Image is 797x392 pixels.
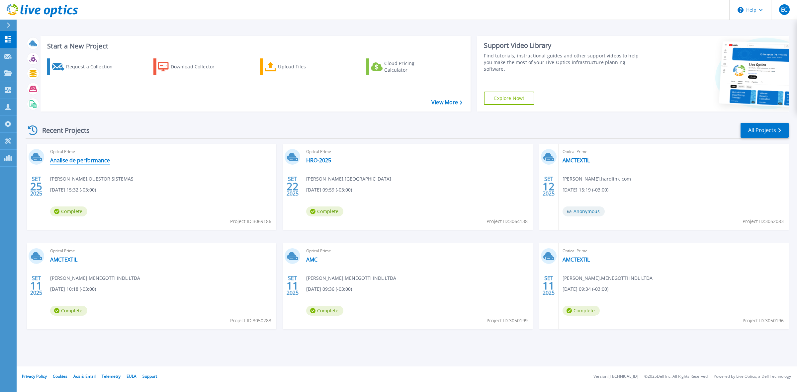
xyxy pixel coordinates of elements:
a: AMC [306,256,317,263]
a: Privacy Policy [22,373,47,379]
a: Explore Now! [484,92,534,105]
span: Complete [50,306,87,316]
a: Download Collector [153,58,227,75]
span: 22 [287,184,299,189]
span: [DATE] 09:36 (-03:00) [306,285,352,293]
span: Project ID: 3052083 [743,218,784,225]
span: 11 [30,283,42,288]
span: Project ID: 3050196 [743,317,784,324]
div: Support Video Library [484,41,644,50]
a: AMCTEXTIL [50,256,77,263]
span: Complete [563,306,600,316]
div: SET 2025 [286,174,299,198]
span: [PERSON_NAME] , MENEGOTTI INDL LTDA [563,274,653,282]
a: AMCTEXTIL [563,157,590,164]
a: Ads & Email [73,373,96,379]
a: Analise de performance [50,157,110,164]
div: SET 2025 [30,174,43,198]
div: SET 2025 [542,274,555,298]
span: Optical Prime [306,148,528,155]
div: Find tutorials, instructional guides and other support videos to help you make the most of your L... [484,52,644,72]
span: [DATE] 15:32 (-03:00) [50,186,96,194]
a: HRO-2025 [306,157,331,164]
span: Complete [306,306,343,316]
span: Project ID: 3050199 [487,317,528,324]
div: SET 2025 [286,274,299,298]
a: View More [431,99,462,106]
li: © 2025 Dell Inc. All Rights Reserved [644,374,708,379]
span: [PERSON_NAME] , [GEOGRAPHIC_DATA] [306,175,391,183]
h3: Start a New Project [47,42,462,50]
span: Optical Prime [563,247,785,255]
span: Project ID: 3069186 [230,218,271,225]
span: [DATE] 15:19 (-03:00) [563,186,608,194]
span: [DATE] 09:34 (-03:00) [563,285,608,293]
div: SET 2025 [30,274,43,298]
div: Cloud Pricing Calculator [384,60,437,73]
span: 11 [287,283,299,288]
span: [PERSON_NAME] , MENEGOTTI INDL LTDA [306,274,396,282]
span: [DATE] 09:59 (-03:00) [306,186,352,194]
span: Optical Prime [306,247,528,255]
span: Optical Prime [50,247,272,255]
span: Optical Prime [563,148,785,155]
span: [PERSON_NAME] , MENEGOTTI INDL LTDA [50,274,140,282]
li: Version: [TECHNICAL_ID] [593,374,638,379]
span: 12 [543,184,555,189]
span: [PERSON_NAME] , QUESTOR SISTEMAS [50,175,133,183]
span: [DATE] 10:18 (-03:00) [50,285,96,293]
li: Powered by Live Optics, a Dell Technology [714,374,791,379]
a: EULA [127,373,136,379]
div: Download Collector [171,60,224,73]
a: Cloud Pricing Calculator [366,58,440,75]
div: Request a Collection [66,60,119,73]
div: SET 2025 [542,174,555,198]
span: Complete [50,206,87,216]
a: Upload Files [260,58,334,75]
div: Upload Files [278,60,331,73]
a: Telemetry [102,373,121,379]
span: Anonymous [563,206,605,216]
span: [PERSON_NAME] , hardlink_com [563,175,631,183]
div: Recent Projects [26,122,99,138]
a: All Projects [741,123,789,138]
span: 11 [543,283,555,288]
a: AMCTEXTIL [563,256,590,263]
span: EC [781,7,787,12]
a: Cookies [53,373,67,379]
span: Project ID: 3050283 [230,317,271,324]
span: Project ID: 3064138 [487,218,528,225]
span: 25 [30,184,42,189]
span: Complete [306,206,343,216]
a: Support [142,373,157,379]
span: Optical Prime [50,148,272,155]
a: Request a Collection [47,58,121,75]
